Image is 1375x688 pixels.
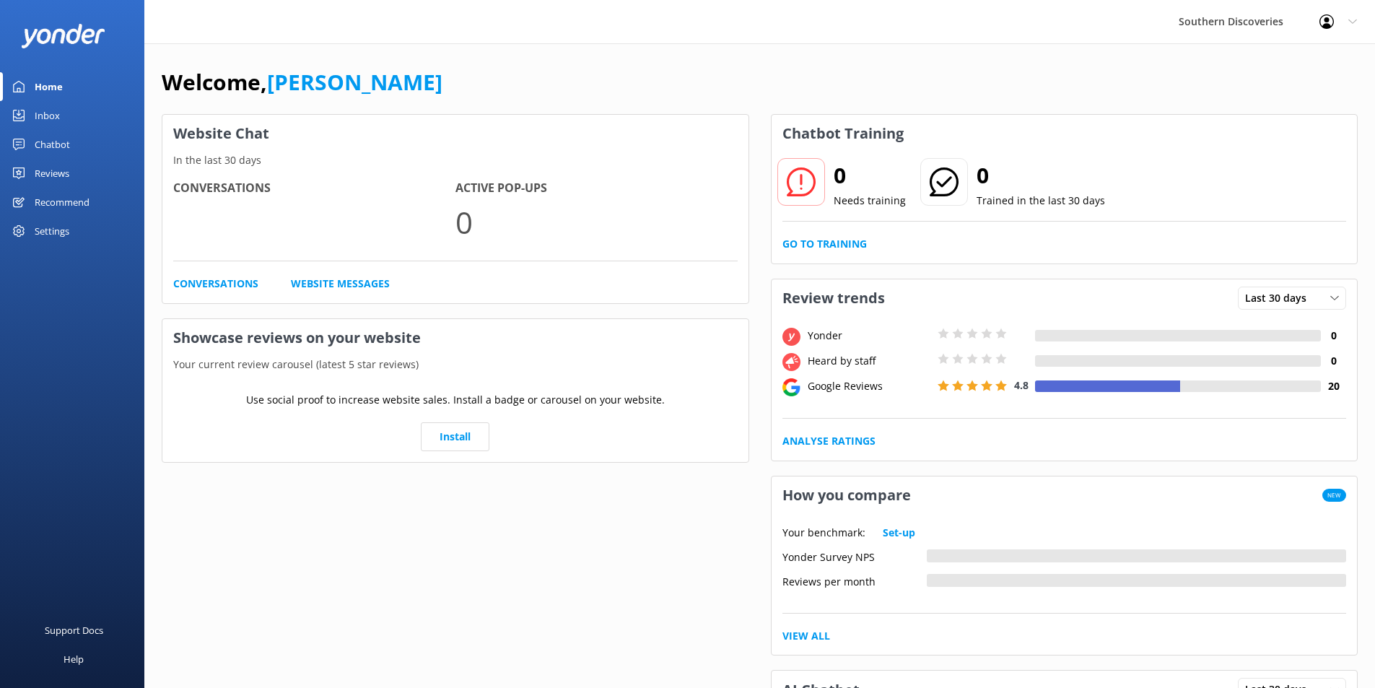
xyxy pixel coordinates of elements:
[1321,353,1346,369] h4: 0
[834,193,906,209] p: Needs training
[804,378,934,394] div: Google Reviews
[291,276,390,292] a: Website Messages
[455,179,738,198] h4: Active Pop-ups
[35,159,69,188] div: Reviews
[267,67,442,97] a: [PERSON_NAME]
[35,188,90,217] div: Recommend
[64,645,84,674] div: Help
[1014,378,1029,392] span: 4.8
[804,328,934,344] div: Yonder
[772,115,915,152] h3: Chatbot Training
[45,616,103,645] div: Support Docs
[35,130,70,159] div: Chatbot
[782,628,830,644] a: View All
[1321,328,1346,344] h4: 0
[35,72,63,101] div: Home
[782,236,867,252] a: Go to Training
[1245,290,1315,306] span: Last 30 days
[1322,489,1346,502] span: New
[162,357,748,373] p: Your current review carousel (latest 5 star reviews)
[162,115,748,152] h3: Website Chat
[455,198,738,246] p: 0
[162,152,748,168] p: In the last 30 days
[834,158,906,193] h2: 0
[421,422,489,451] a: Install
[162,65,442,100] h1: Welcome,
[772,279,896,317] h3: Review trends
[173,276,258,292] a: Conversations
[782,433,876,449] a: Analyse Ratings
[977,158,1105,193] h2: 0
[782,574,927,587] div: Reviews per month
[246,392,665,408] p: Use social proof to increase website sales. Install a badge or carousel on your website.
[1321,378,1346,394] h4: 20
[35,217,69,245] div: Settings
[35,101,60,130] div: Inbox
[883,525,915,541] a: Set-up
[173,179,455,198] h4: Conversations
[782,549,927,562] div: Yonder Survey NPS
[162,319,748,357] h3: Showcase reviews on your website
[782,525,865,541] p: Your benchmark:
[977,193,1105,209] p: Trained in the last 30 days
[772,476,922,514] h3: How you compare
[804,353,934,369] div: Heard by staff
[22,24,105,48] img: yonder-white-logo.png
